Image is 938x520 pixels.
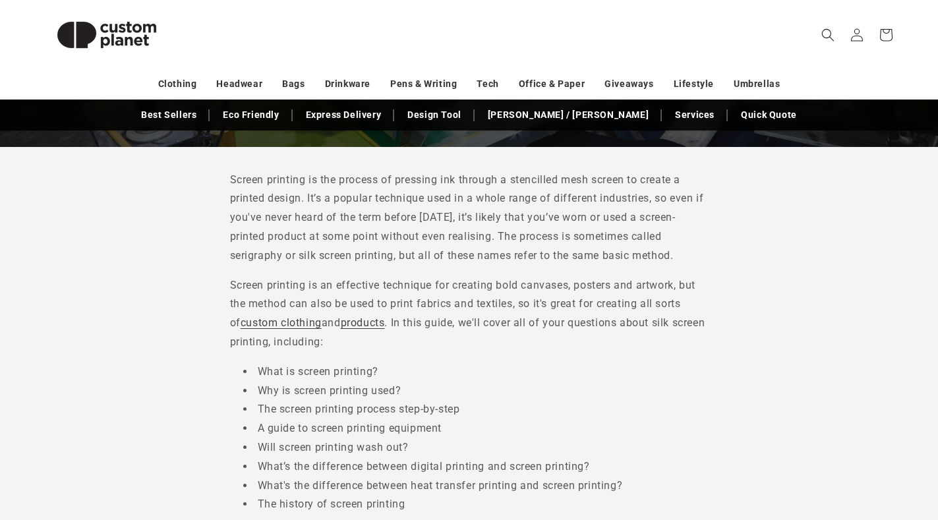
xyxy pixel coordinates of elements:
li: The history of screen printing [243,495,709,514]
a: Headwear [216,72,262,96]
a: Services [668,103,721,127]
a: Lifestyle [674,72,714,96]
a: Clothing [158,72,197,96]
iframe: Chat Widget [718,378,938,520]
li: Why is screen printing used? [243,382,709,401]
li: A guide to screen printing equipment [243,419,709,438]
summary: Search [813,20,842,49]
a: products [341,316,385,329]
a: Express Delivery [299,103,388,127]
a: Drinkware [325,72,370,96]
li: The screen printing process step-by-step [243,400,709,419]
a: Pens & Writing [390,72,457,96]
p: Screen printing is the process of pressing ink through a stencilled mesh screen to create a print... [230,171,709,266]
a: custom clothing [241,316,322,329]
a: Eco Friendly [216,103,285,127]
a: Quick Quote [734,103,804,127]
li: Will screen printing wash out? [243,438,709,457]
a: Umbrellas [734,72,780,96]
a: Design Tool [401,103,468,127]
a: Best Sellers [134,103,203,127]
a: [PERSON_NAME] / [PERSON_NAME] [481,103,655,127]
li: What’s the difference between digital printing and screen printing? [243,457,709,477]
li: What is screen printing? [243,362,709,382]
a: Tech [477,72,498,96]
p: Screen printing is an effective technique for creating bold canvases, posters and artwork, but th... [230,276,709,352]
li: What's the difference between heat transfer printing and screen printing? [243,477,709,496]
a: Bags [282,72,305,96]
img: Custom Planet [41,5,173,65]
a: Office & Paper [519,72,585,96]
a: Giveaways [604,72,653,96]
